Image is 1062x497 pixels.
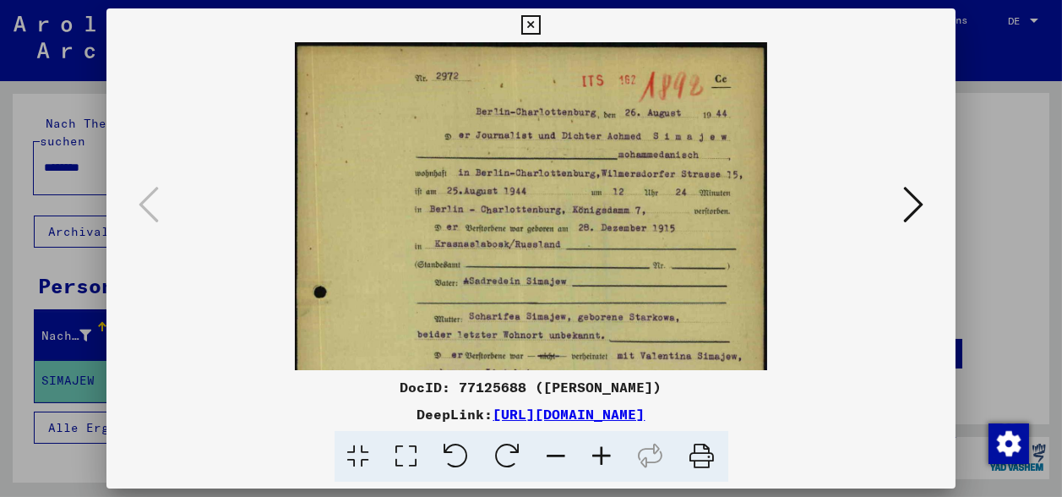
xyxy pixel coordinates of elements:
div: DocID: 77125688 ([PERSON_NAME]) [106,377,956,397]
img: Zustimmung ändern [988,423,1029,464]
div: DeepLink: [106,404,956,424]
div: Zustimmung ändern [988,423,1028,463]
a: [URL][DOMAIN_NAME] [493,406,645,423]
